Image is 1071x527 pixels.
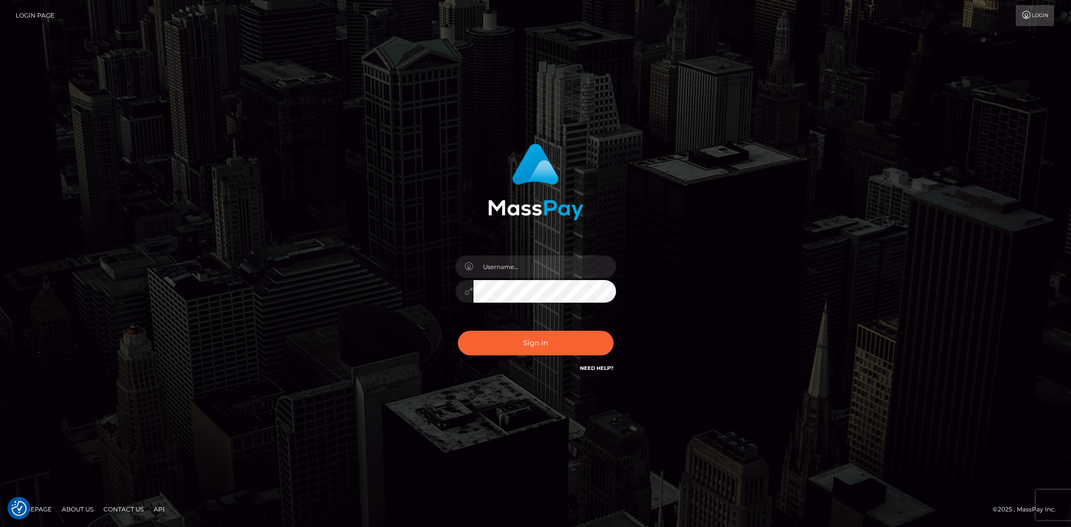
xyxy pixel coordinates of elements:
[12,501,27,516] button: Consent Preferences
[58,501,97,517] a: About Us
[16,5,54,26] a: Login Page
[99,501,148,517] a: Contact Us
[11,501,56,517] a: Homepage
[473,255,616,278] input: Username...
[580,365,614,371] a: Need Help?
[12,501,27,516] img: Revisit consent button
[488,144,583,220] img: MassPay Login
[150,501,169,517] a: API
[1016,5,1054,26] a: Login
[458,331,614,355] button: Sign in
[993,504,1063,515] div: © 2025 , MassPay Inc.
